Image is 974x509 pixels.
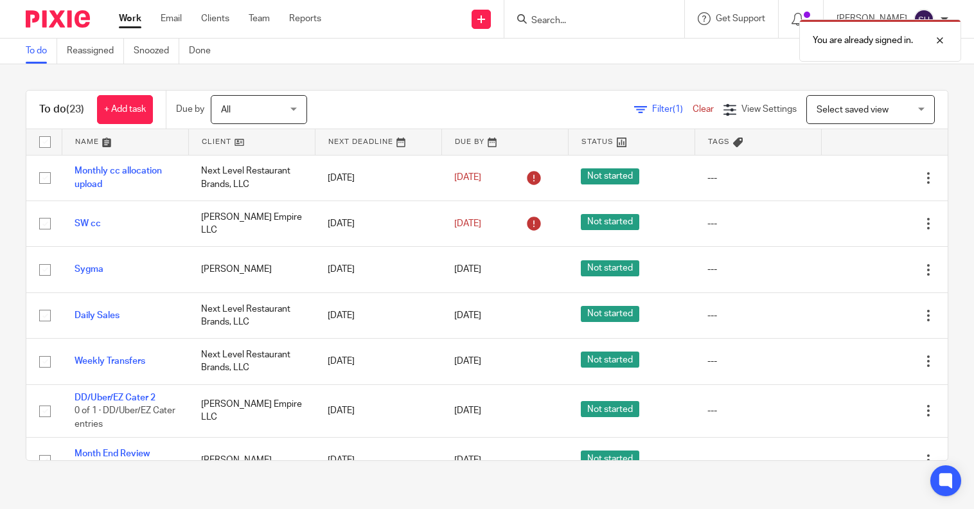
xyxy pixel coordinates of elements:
[581,168,639,184] span: Not started
[75,357,145,366] a: Weekly Transfers
[315,339,441,384] td: [DATE]
[673,105,683,114] span: (1)
[315,201,441,246] td: [DATE]
[161,12,182,25] a: Email
[289,12,321,25] a: Reports
[97,95,153,124] a: + Add task
[741,105,797,114] span: View Settings
[693,105,714,114] a: Clear
[26,10,90,28] img: Pixie
[708,138,730,145] span: Tags
[454,456,481,465] span: [DATE]
[315,438,441,483] td: [DATE]
[67,39,124,64] a: Reassigned
[315,292,441,338] td: [DATE]
[75,311,120,320] a: Daily Sales
[454,174,481,183] span: [DATE]
[188,292,315,338] td: Next Level Restaurant Brands, LLC
[75,393,155,402] a: DD/Uber/EZ Cater 2
[75,265,103,274] a: Sygma
[454,219,481,228] span: [DATE]
[581,352,639,368] span: Not started
[454,357,481,366] span: [DATE]
[188,155,315,201] td: Next Level Restaurant Brands, LLC
[817,105,889,114] span: Select saved view
[315,247,441,292] td: [DATE]
[66,104,84,114] span: (23)
[134,39,179,64] a: Snoozed
[75,166,162,188] a: Monthly cc allocation upload
[201,12,229,25] a: Clients
[581,451,639,467] span: Not started
[652,105,693,114] span: Filter
[707,309,808,322] div: ---
[707,355,808,368] div: ---
[26,39,57,64] a: To do
[454,406,481,415] span: [DATE]
[221,105,231,114] span: All
[188,438,315,483] td: [PERSON_NAME]
[813,34,913,47] p: You are already signed in.
[188,201,315,246] td: [PERSON_NAME] Empire LLC
[188,339,315,384] td: Next Level Restaurant Brands, LLC
[75,406,175,429] span: 0 of 1 · DD/Uber/EZ Cater entries
[249,12,270,25] a: Team
[581,214,639,230] span: Not started
[315,384,441,437] td: [DATE]
[119,12,141,25] a: Work
[176,103,204,116] p: Due by
[39,103,84,116] h1: To do
[188,247,315,292] td: [PERSON_NAME]
[188,384,315,437] td: [PERSON_NAME] Empire LLC
[581,260,639,276] span: Not started
[581,306,639,322] span: Not started
[707,404,808,417] div: ---
[707,263,808,276] div: ---
[454,265,481,274] span: [DATE]
[75,449,150,471] a: Month End Review [DATE]-[DATE]
[707,454,808,467] div: ---
[315,155,441,201] td: [DATE]
[581,401,639,417] span: Not started
[914,9,934,30] img: svg%3E
[75,219,101,228] a: SW cc
[189,39,220,64] a: Done
[707,217,808,230] div: ---
[454,311,481,320] span: [DATE]
[707,172,808,184] div: ---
